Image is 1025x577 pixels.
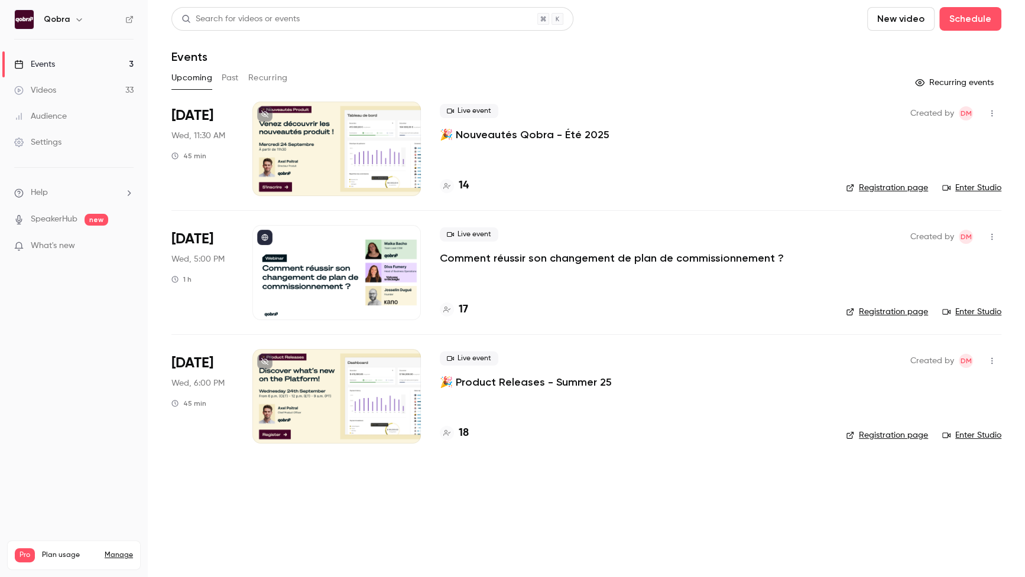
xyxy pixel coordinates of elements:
[846,182,928,194] a: Registration page
[222,69,239,87] button: Past
[961,354,972,368] span: DM
[942,429,1001,441] a: Enter Studio
[867,7,935,31] button: New video
[171,151,206,161] div: 45 min
[959,106,973,120] span: Dylan Manceau
[14,110,67,122] div: Audience
[846,429,928,441] a: Registration page
[171,377,225,389] span: Wed, 6:00 PM
[440,351,498,366] span: Live event
[961,106,972,120] span: DM
[31,187,48,199] span: Help
[171,349,233,444] div: Sep 24 Wed, 6:00 PM (Europe/Paris)
[119,241,134,252] iframe: Noticeable Trigger
[171,106,213,125] span: [DATE]
[171,102,233,196] div: Sep 24 Wed, 11:30 AM (Europe/Paris)
[459,425,469,441] h4: 18
[939,7,1001,31] button: Schedule
[961,230,972,244] span: DM
[959,354,973,368] span: Dylan Manceau
[171,130,225,142] span: Wed, 11:30 AM
[171,69,212,87] button: Upcoming
[440,178,469,194] a: 14
[171,230,213,249] span: [DATE]
[440,251,784,265] a: Comment réussir son changement de plan de commissionnement ?
[15,10,34,29] img: Qobra
[171,253,225,265] span: Wed, 5:00 PM
[459,178,469,194] h4: 14
[910,73,1001,92] button: Recurring events
[440,227,498,242] span: Live event
[171,399,206,408] div: 45 min
[181,13,300,25] div: Search for videos or events
[15,548,35,562] span: Pro
[959,230,973,244] span: Dylan Manceau
[171,225,233,320] div: Sep 24 Wed, 5:00 PM (Europe/Paris)
[31,213,77,226] a: SpeakerHub
[14,84,56,96] div: Videos
[248,69,288,87] button: Recurring
[440,128,609,142] a: 🎉 Nouveautés Qobra - Été 2025
[171,50,207,64] h1: Events
[440,375,612,389] a: 🎉 Product Releases - Summer 25
[440,104,498,118] span: Live event
[440,425,469,441] a: 18
[171,275,192,284] div: 1 h
[910,230,954,244] span: Created by
[105,550,133,560] a: Manage
[942,182,1001,194] a: Enter Studio
[14,187,134,199] li: help-dropdown-opener
[44,14,70,25] h6: Qobra
[440,302,468,318] a: 17
[910,106,954,120] span: Created by
[459,302,468,318] h4: 17
[14,58,55,70] div: Events
[846,306,928,318] a: Registration page
[14,136,61,148] div: Settings
[910,354,954,368] span: Created by
[171,354,213,373] span: [DATE]
[942,306,1001,318] a: Enter Studio
[31,240,75,252] span: What's new
[42,550,98,560] span: Plan usage
[85,214,108,226] span: new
